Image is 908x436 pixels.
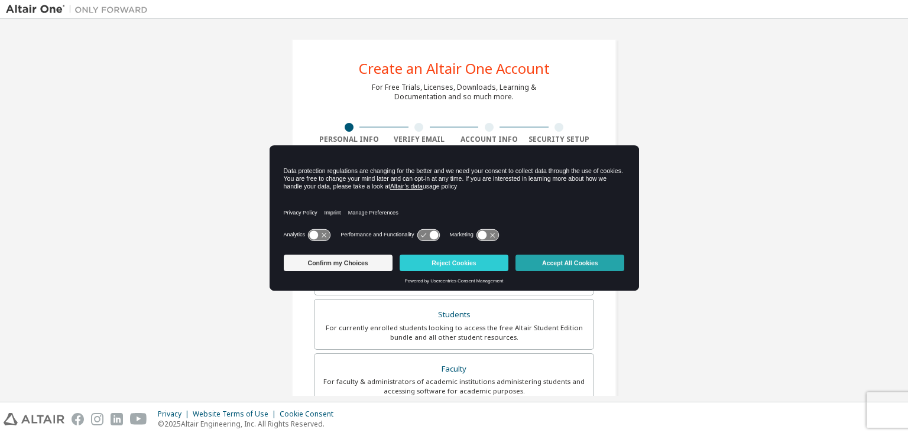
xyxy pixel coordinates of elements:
[158,419,340,429] p: © 2025 Altair Engineering, Inc. All Rights Reserved.
[280,409,340,419] div: Cookie Consent
[158,409,193,419] div: Privacy
[322,323,586,342] div: For currently enrolled students looking to access the free Altair Student Edition bundle and all ...
[314,135,384,144] div: Personal Info
[359,61,550,76] div: Create an Altair One Account
[72,413,84,425] img: facebook.svg
[130,413,147,425] img: youtube.svg
[6,4,154,15] img: Altair One
[91,413,103,425] img: instagram.svg
[111,413,123,425] img: linkedin.svg
[372,83,536,102] div: For Free Trials, Licenses, Downloads, Learning & Documentation and so much more.
[322,307,586,323] div: Students
[384,135,455,144] div: Verify Email
[193,409,280,419] div: Website Terms of Use
[524,135,595,144] div: Security Setup
[454,135,524,144] div: Account Info
[322,377,586,396] div: For faculty & administrators of academic institutions administering students and accessing softwa...
[4,413,64,425] img: altair_logo.svg
[322,361,586,378] div: Faculty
